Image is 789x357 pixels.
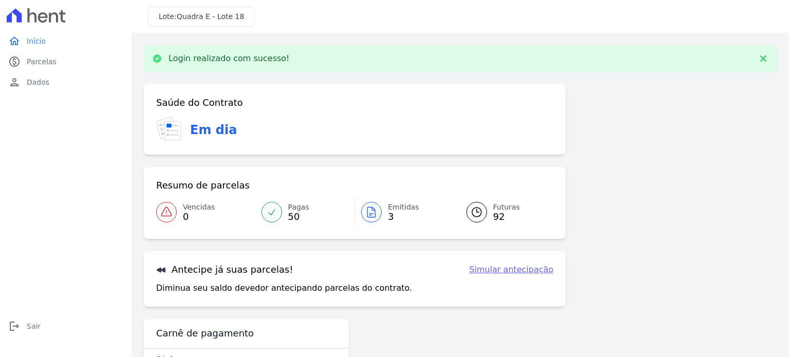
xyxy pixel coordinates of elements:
[8,320,21,332] i: logout
[27,77,49,87] span: Dados
[388,213,419,221] span: 3
[27,36,46,46] span: Início
[288,213,309,221] span: 50
[8,55,21,68] i: paid
[27,57,57,67] span: Parcelas
[255,198,355,227] a: Pagas 50
[156,264,293,276] h3: Antecipe já suas parcelas!
[183,213,215,221] span: 0
[27,321,41,331] span: Sair
[156,282,412,294] p: Diminua seu saldo devedor antecipando parcelas do contrato.
[159,11,244,22] h3: Lote:
[156,327,254,340] h3: Carnê de pagamento
[493,213,520,221] span: 92
[4,316,127,336] a: logoutSair
[156,198,255,227] a: Vencidas 0
[156,179,250,192] h3: Resumo de parcelas
[4,51,127,72] a: paidParcelas
[156,97,243,109] h3: Saúde do Contrato
[4,72,127,92] a: personDados
[168,53,290,64] p: Login realizado com sucesso!
[177,12,244,21] span: Quadra E - Lote 18
[355,198,454,227] a: Emitidas 3
[469,264,553,276] a: Simular antecipação
[288,202,309,213] span: Pagas
[183,202,215,213] span: Vencidas
[454,198,554,227] a: Futuras 92
[388,202,419,213] span: Emitidas
[4,31,127,51] a: homeInício
[8,76,21,88] i: person
[8,35,21,47] i: home
[493,202,520,213] span: Futuras
[190,121,237,139] h3: Em dia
